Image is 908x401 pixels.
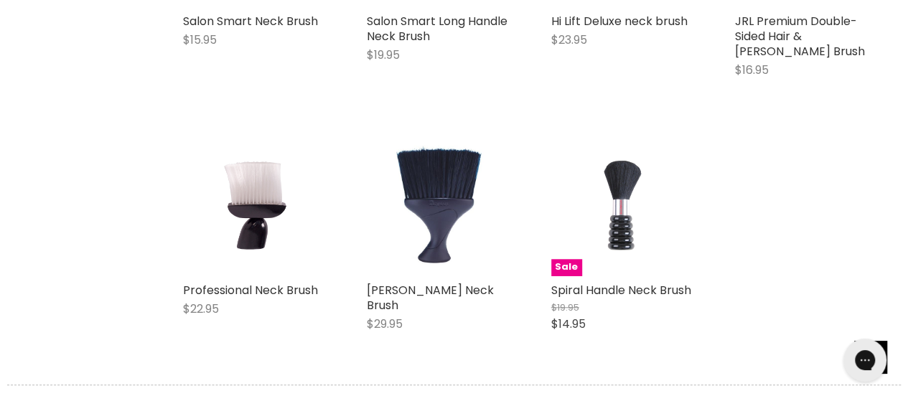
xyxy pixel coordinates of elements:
span: Sale [551,259,581,275]
a: Professional Neck Brush [183,134,324,275]
span: $29.95 [367,316,403,332]
a: [PERSON_NAME] Neck Brush [367,282,494,313]
a: Professional Neck Brush [183,282,318,298]
img: Professional Neck Brush [207,134,301,275]
a: Spiral Handle Neck Brush [551,282,691,298]
a: Spiral Handle Neck BrushSale [551,134,692,275]
span: $19.95 [367,47,400,63]
img: Denman Neck Brush [390,134,485,275]
a: JRL Premium Double-Sided Hair & [PERSON_NAME] Brush [735,13,865,60]
a: Hi Lift Deluxe neck brush [551,13,688,29]
iframe: Gorgias live chat messenger [836,334,894,387]
a: Denman Neck Brush [367,134,507,275]
img: Spiral Handle Neck Brush [574,134,668,275]
span: $14.95 [551,316,586,332]
span: $23.95 [551,32,587,48]
a: Salon Smart Long Handle Neck Brush [367,13,507,44]
span: $15.95 [183,32,217,48]
span: $16.95 [735,62,769,78]
span: $22.95 [183,301,219,317]
a: Salon Smart Neck Brush [183,13,318,29]
span: $19.95 [551,301,579,314]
